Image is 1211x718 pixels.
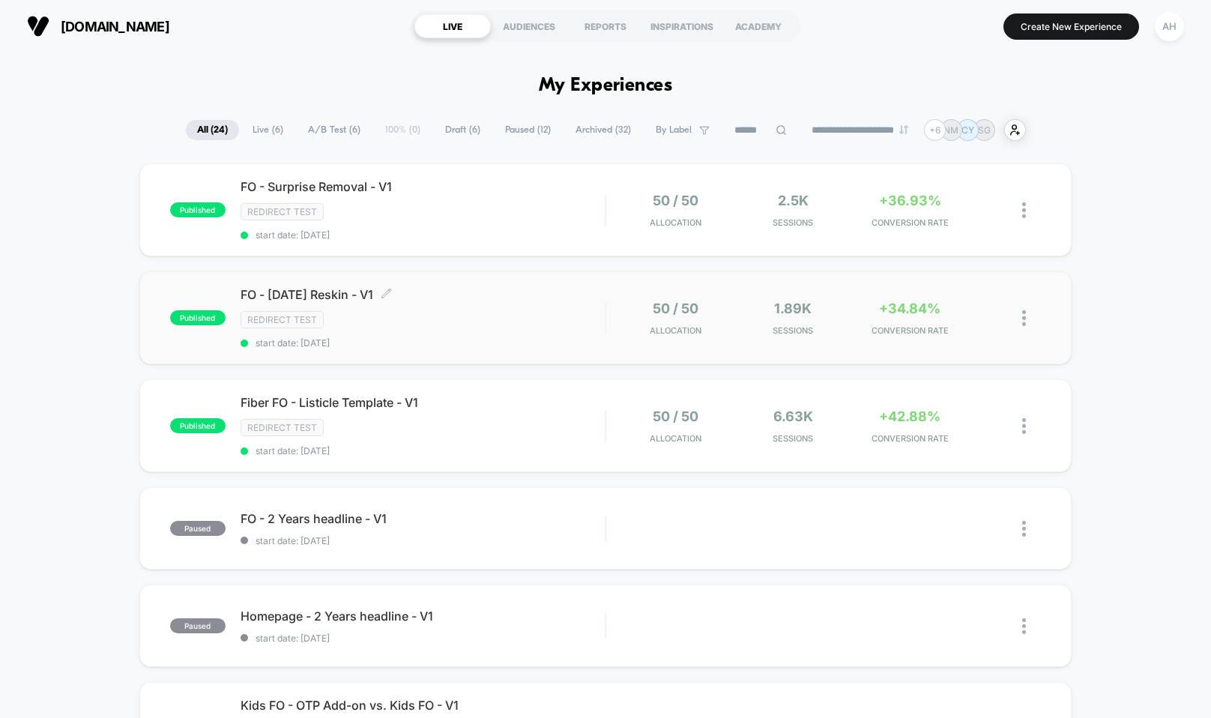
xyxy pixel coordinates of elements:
img: close [1022,618,1026,634]
p: CY [961,124,974,136]
span: Redirect Test [241,203,324,220]
span: All ( 24 ) [186,120,239,140]
span: start date: [DATE] [241,633,605,644]
img: close [1022,310,1026,326]
span: +36.93% [879,193,941,208]
img: close [1022,202,1026,218]
span: paused [170,618,226,633]
span: start date: [DATE] [241,445,605,456]
img: close [1022,418,1026,434]
span: Sessions [738,433,848,444]
span: Kids FO - OTP Add-on vs. Kids FO - V1 [241,698,605,713]
span: [DOMAIN_NAME] [61,19,169,34]
span: FO - Surprise Removal - V1 [241,179,605,194]
div: REPORTS [567,14,644,38]
span: CONVERSION RATE [855,433,964,444]
span: published [170,418,226,433]
span: Paused ( 12 ) [494,120,562,140]
img: Visually logo [27,15,49,37]
span: 50 / 50 [653,193,698,208]
span: Live ( 6 ) [241,120,295,140]
span: Redirect Test [241,419,324,436]
img: end [899,125,908,134]
div: INSPIRATIONS [644,14,720,38]
span: Draft ( 6 ) [434,120,492,140]
h1: My Experiences [539,75,673,97]
span: Redirect Test [241,311,324,328]
button: Create New Experience [1003,13,1139,40]
span: CONVERSION RATE [855,217,964,228]
div: ACADEMY [720,14,797,38]
span: Sessions [738,217,848,228]
span: Homepage - 2 Years headline - V1 [241,609,605,624]
span: By Label [656,124,692,136]
p: SG [978,124,991,136]
span: 2.5k [778,193,809,208]
div: AUDIENCES [491,14,567,38]
div: + 6 [924,119,946,141]
span: published [170,310,226,325]
button: [DOMAIN_NAME] [22,14,174,38]
span: start date: [DATE] [241,337,605,349]
span: 1.89k [774,301,812,316]
span: published [170,202,226,217]
span: Archived ( 32 ) [564,120,642,140]
span: Allocation [650,325,701,336]
span: start date: [DATE] [241,229,605,241]
span: 50 / 50 [653,301,698,316]
span: CONVERSION RATE [855,325,964,336]
span: FO - 2 Years headline - V1 [241,511,605,526]
span: Fiber FO - Listicle Template - V1 [241,395,605,410]
span: A/B Test ( 6 ) [297,120,372,140]
span: +34.84% [879,301,940,316]
p: NM [943,124,958,136]
span: Allocation [650,217,701,228]
span: 50 / 50 [653,408,698,424]
span: paused [170,521,226,536]
span: 6.63k [773,408,813,424]
span: +42.88% [879,408,940,424]
span: start date: [DATE] [241,535,605,546]
div: AH [1155,12,1184,41]
img: close [1022,521,1026,537]
button: AH [1150,11,1189,42]
div: LIVE [414,14,491,38]
span: Allocation [650,433,701,444]
span: Sessions [738,325,848,336]
span: FO - [DATE] Reskin - V1 [241,287,605,302]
